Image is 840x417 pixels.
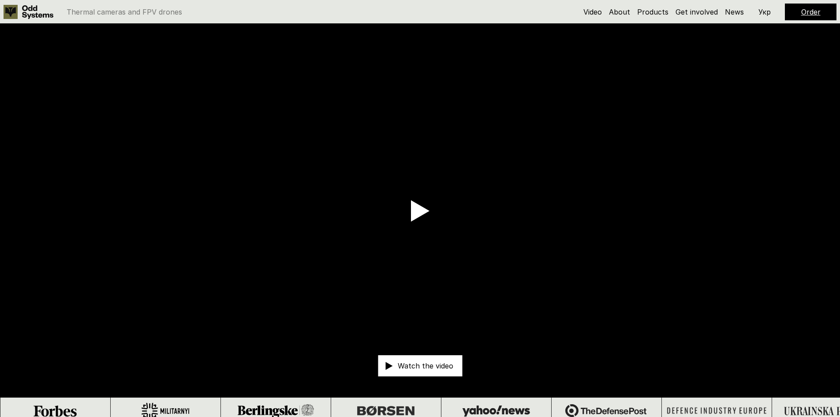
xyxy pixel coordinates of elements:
[583,8,602,16] a: Video
[676,8,718,16] a: Get involved
[398,363,453,370] p: Watch the video
[67,8,182,15] p: Thermal cameras and FPV drones
[609,8,630,16] a: About
[637,8,668,16] a: Products
[758,8,771,15] p: Укр
[725,8,744,16] a: News
[801,8,821,16] a: Order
